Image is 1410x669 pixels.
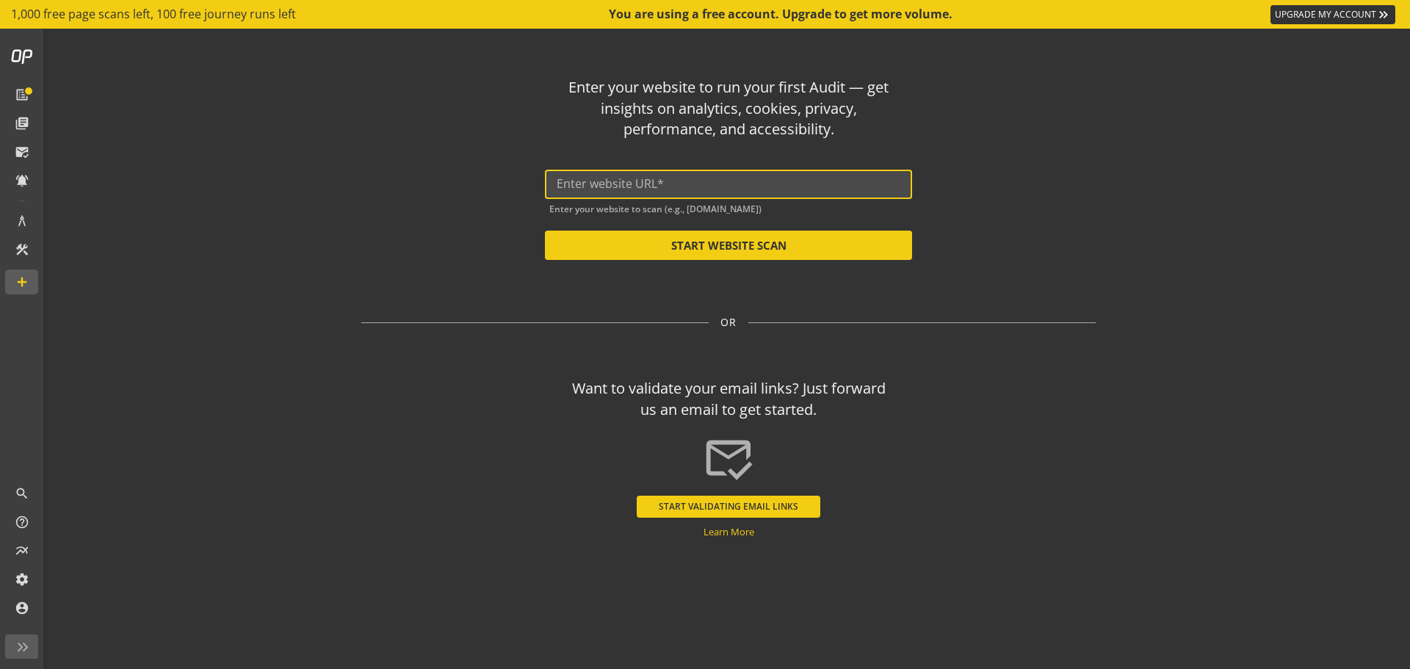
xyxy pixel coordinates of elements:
[11,6,296,23] span: 1,000 free page scans left, 100 free journey runs left
[15,242,29,257] mat-icon: construction
[720,315,737,330] span: OR
[15,145,29,159] mat-icon: mark_email_read
[1376,7,1391,22] mat-icon: keyboard_double_arrow_right
[15,275,29,289] mat-icon: add
[704,525,754,538] a: Learn More
[609,6,954,23] div: You are using a free account. Upgrade to get more volume.
[15,572,29,587] mat-icon: settings
[15,214,29,228] mat-icon: architecture
[15,87,29,102] mat-icon: list_alt
[1270,5,1395,24] a: UPGRADE MY ACCOUNT
[545,231,912,260] button: START WEBSITE SCAN
[565,378,892,420] div: Want to validate your email links? Just forward us an email to get started.
[703,433,754,484] mat-icon: mark_email_read
[15,515,29,529] mat-icon: help_outline
[637,496,820,518] button: START VALIDATING EMAIL LINKS
[15,116,29,131] mat-icon: library_books
[15,601,29,615] mat-icon: account_circle
[15,173,29,188] mat-icon: notifications_active
[557,177,900,191] input: Enter website URL*
[15,486,29,501] mat-icon: search
[565,77,892,140] div: Enter your website to run your first Audit — get insights on analytics, cookies, privacy, perform...
[549,200,762,214] mat-hint: Enter your website to scan (e.g., [DOMAIN_NAME])
[15,543,29,558] mat-icon: multiline_chart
